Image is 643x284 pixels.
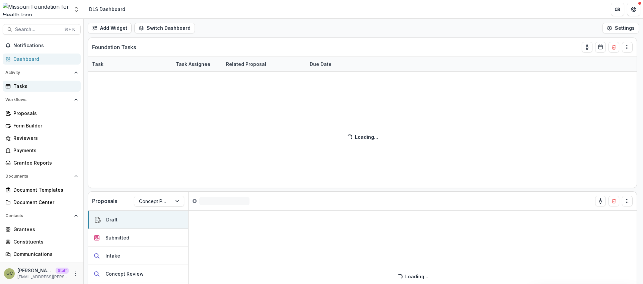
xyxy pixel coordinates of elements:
a: Dashboard [3,54,81,65]
div: Communications [13,251,75,258]
a: Communications [3,249,81,260]
div: Tasks [13,83,75,90]
a: Constituents [3,236,81,247]
button: Drag [622,42,633,53]
button: Draft [88,211,188,229]
a: Payments [3,145,81,156]
img: Missouri Foundation for Health logo [3,3,69,16]
div: Dashboard [13,56,75,63]
div: Submitted [105,234,129,241]
button: Open Activity [3,67,81,78]
div: Form Builder [13,122,75,129]
button: Open Data & Reporting [3,262,81,273]
button: toggle-assigned-to-me [582,42,592,53]
div: Document Templates [13,186,75,193]
a: Form Builder [3,120,81,131]
button: Drag [622,196,633,206]
button: Partners [611,3,624,16]
a: Reviewers [3,132,81,144]
button: Concept Review [88,265,188,283]
button: Open Documents [3,171,81,182]
span: Contacts [5,213,71,218]
button: Intake [88,247,188,265]
p: Staff [56,268,69,274]
span: Search... [15,27,60,32]
button: Switch Dashboard [134,23,195,33]
p: [PERSON_NAME] [17,267,53,274]
span: Workflows [5,97,71,102]
a: Grantee Reports [3,157,81,168]
button: Delete card [609,196,619,206]
div: ⌘ + K [63,26,76,33]
a: Proposals [3,108,81,119]
button: Delete card [609,42,619,53]
button: Open Workflows [3,94,81,105]
div: Proposals [13,110,75,117]
button: Add Widget [88,23,132,33]
div: Intake [105,252,120,259]
span: Notifications [13,43,78,49]
a: Grantees [3,224,81,235]
button: Search... [3,24,81,35]
div: Payments [13,147,75,154]
button: Open Contacts [3,210,81,221]
button: Notifications [3,40,81,51]
span: Activity [5,70,71,75]
a: Document Center [3,197,81,208]
button: Open entity switcher [72,3,81,16]
div: Reviewers [13,134,75,141]
div: Grantee Reports [13,159,75,166]
button: Get Help [627,3,640,16]
div: Grace Chang [6,271,13,276]
p: Proposals [92,197,117,205]
div: Document Center [13,199,75,206]
button: More [71,270,79,278]
div: DLS Dashboard [89,6,125,13]
button: Settings [602,23,639,33]
nav: breadcrumb [86,4,128,14]
button: Submitted [88,229,188,247]
button: Calendar [595,42,606,53]
a: Tasks [3,81,81,92]
p: Foundation Tasks [92,43,136,51]
button: toggle-assigned-to-me [595,196,606,206]
a: Document Templates [3,184,81,195]
div: Grantees [13,226,75,233]
div: Concept Review [105,270,144,277]
span: Documents [5,174,71,179]
div: Draft [106,216,118,223]
p: [EMAIL_ADDRESS][PERSON_NAME][DOMAIN_NAME] [17,274,69,280]
div: Constituents [13,238,75,245]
